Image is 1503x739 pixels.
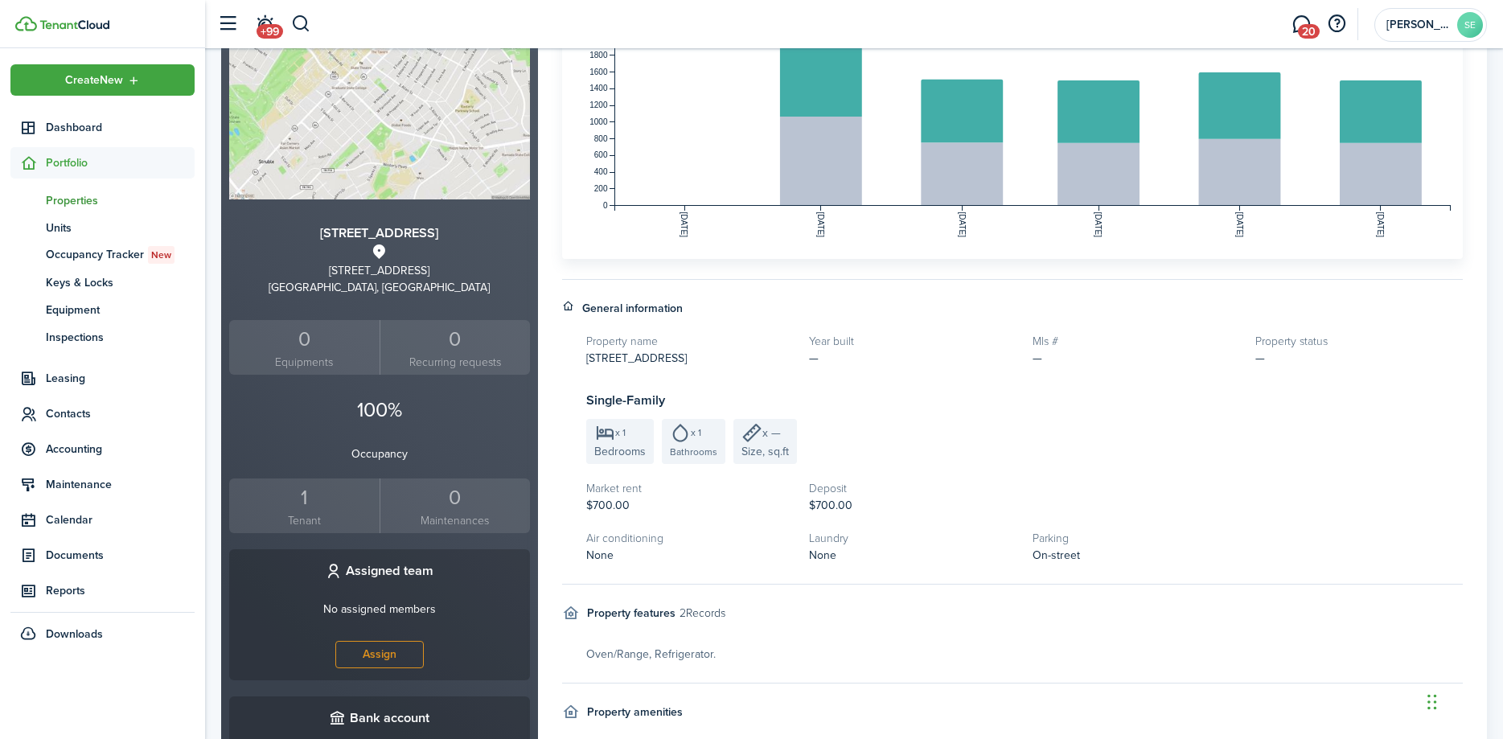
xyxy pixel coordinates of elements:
[257,24,283,39] span: +99
[380,478,530,534] a: 0Maintenances
[762,425,781,441] span: x —
[809,547,836,564] span: None
[680,212,688,238] tspan: [DATE]
[10,575,195,606] a: Reports
[1033,333,1240,350] h5: Mls #
[1427,678,1437,726] div: Drag
[586,391,1464,411] h3: Single-Family
[1323,10,1350,38] button: Open resource center
[10,64,195,96] button: Open menu
[589,68,608,76] tspan: 1600
[46,329,195,346] span: Inspections
[380,320,530,376] a: 0 Recurring requests
[233,354,376,371] small: Equipments
[10,241,195,269] a: Occupancy TrackerNew
[1255,350,1265,367] span: —
[229,224,530,244] h3: [STREET_ADDRESS]
[586,333,794,350] h5: Property name
[46,192,195,209] span: Properties
[346,561,433,581] h3: Assigned team
[1298,24,1320,39] span: 20
[1033,350,1042,367] span: —
[384,482,526,513] div: 0
[229,395,530,425] p: 100%
[1033,547,1080,564] span: On-street
[229,478,380,534] a: 1Tenant
[384,354,526,371] small: Recurring requests
[335,641,424,668] button: Assign
[957,212,966,238] tspan: [DATE]
[229,279,530,296] div: [GEOGRAPHIC_DATA], [GEOGRAPHIC_DATA]
[589,101,608,109] tspan: 1200
[589,117,608,126] tspan: 1000
[594,443,646,460] span: Bedrooms
[586,547,614,564] span: None
[593,134,607,143] tspan: 800
[586,480,794,497] h5: Market rent
[384,512,526,529] small: Maintenances
[10,214,195,241] a: Units
[615,428,626,437] span: x 1
[593,150,607,159] tspan: 600
[39,20,109,30] img: TenantCloud
[589,51,608,60] tspan: 1800
[229,320,380,376] a: 0Equipments
[809,530,1016,547] h5: Laundry
[229,262,530,279] div: [STREET_ADDRESS]
[249,4,280,45] a: Notifications
[741,443,789,460] span: Size, sq.ft
[10,187,195,214] a: Properties
[291,10,311,38] button: Search
[589,84,608,92] tspan: 1400
[46,476,195,493] span: Maintenance
[586,497,630,514] span: $700.00
[593,184,607,193] tspan: 200
[1386,19,1451,31] span: Sapia Enterprises
[46,626,103,643] span: Downloads
[46,511,195,528] span: Calendar
[46,582,195,599] span: Reports
[350,708,429,729] h3: Bank account
[46,274,195,291] span: Keys & Locks
[384,324,526,355] div: 0
[586,646,1464,663] div: Oven/Range, Refrigerator.
[586,350,687,367] span: [STREET_ADDRESS]
[46,154,195,171] span: Portfolio
[212,9,243,39] button: Open sidebar
[586,530,794,547] h5: Air conditioning
[1033,530,1240,547] h5: Parking
[46,302,195,318] span: Equipment
[691,428,701,437] span: x 1
[1286,4,1316,45] a: Messaging
[670,445,717,459] span: Bathrooms
[10,296,195,323] a: Equipment
[10,112,195,143] a: Dashboard
[151,248,171,262] span: New
[809,497,852,514] span: $700.00
[816,212,825,238] tspan: [DATE]
[809,480,1016,497] h5: Deposit
[602,201,607,210] tspan: 0
[46,441,195,458] span: Accounting
[46,220,195,236] span: Units
[323,601,436,618] p: No assigned members
[809,333,1016,350] h5: Year built
[15,16,37,31] img: TenantCloud
[46,119,195,136] span: Dashboard
[587,605,676,622] h4: Property features
[229,445,530,462] p: Occupancy
[10,269,195,296] a: Keys & Locks
[1255,333,1463,350] h5: Property status
[1094,212,1103,238] tspan: [DATE]
[1376,212,1385,238] tspan: [DATE]
[587,704,683,721] h4: Property amenities
[233,324,376,355] div: 0
[46,547,195,564] span: Documents
[233,512,376,529] small: Tenant
[233,482,376,513] div: 1
[46,370,195,387] span: Leasing
[10,323,195,351] a: Inspections
[1235,212,1244,238] tspan: [DATE]
[1423,662,1503,739] iframe: Chat Widget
